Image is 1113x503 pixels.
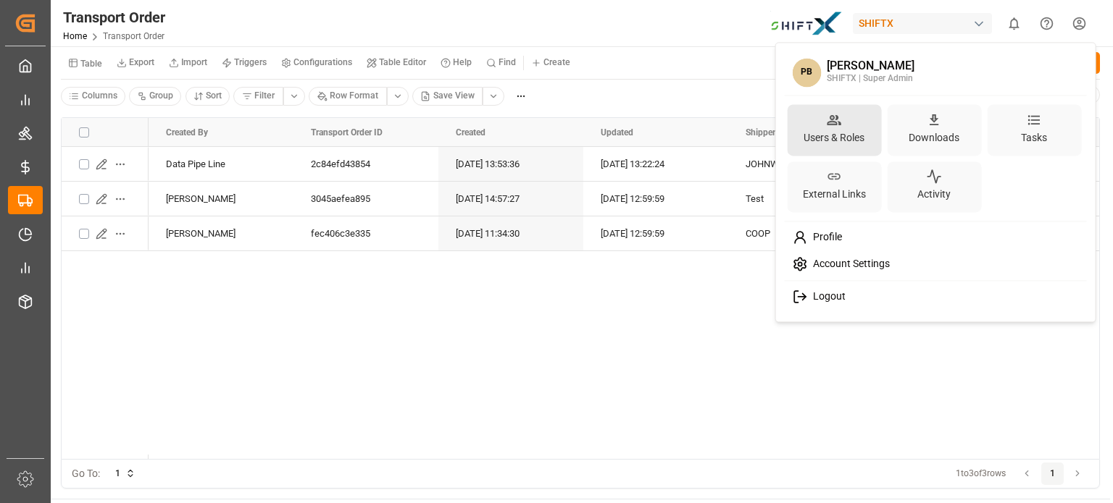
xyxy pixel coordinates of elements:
[807,290,846,303] span: Logout
[807,258,890,271] span: Account Settings
[800,185,869,206] div: External Links
[827,60,914,73] div: [PERSON_NAME]
[792,58,821,87] span: PB
[801,127,867,148] div: Users & Roles
[827,72,914,85] div: SHIFTX | Super Admin
[906,127,962,148] div: Downloads
[1018,127,1050,148] div: Tasks
[807,231,842,244] span: Profile
[914,185,954,206] div: Activity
